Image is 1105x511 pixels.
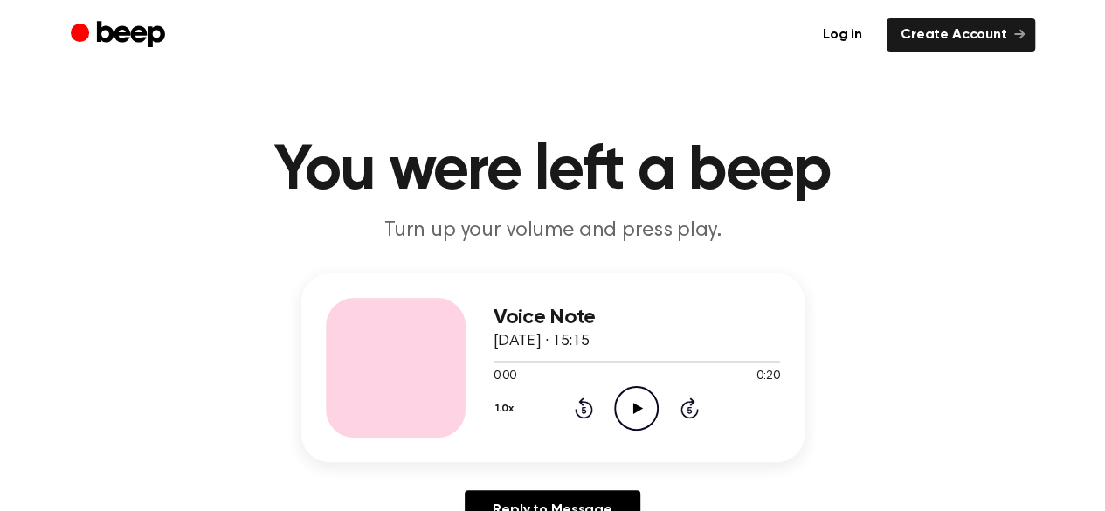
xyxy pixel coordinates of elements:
h1: You were left a beep [106,140,1000,203]
button: 1.0x [494,394,521,424]
a: Create Account [887,18,1035,52]
span: 0:00 [494,368,516,386]
p: Turn up your volume and press play. [218,217,888,245]
h3: Voice Note [494,306,780,329]
a: Log in [809,18,876,52]
a: Beep [71,18,169,52]
span: 0:20 [756,368,779,386]
span: [DATE] · 15:15 [494,334,590,349]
